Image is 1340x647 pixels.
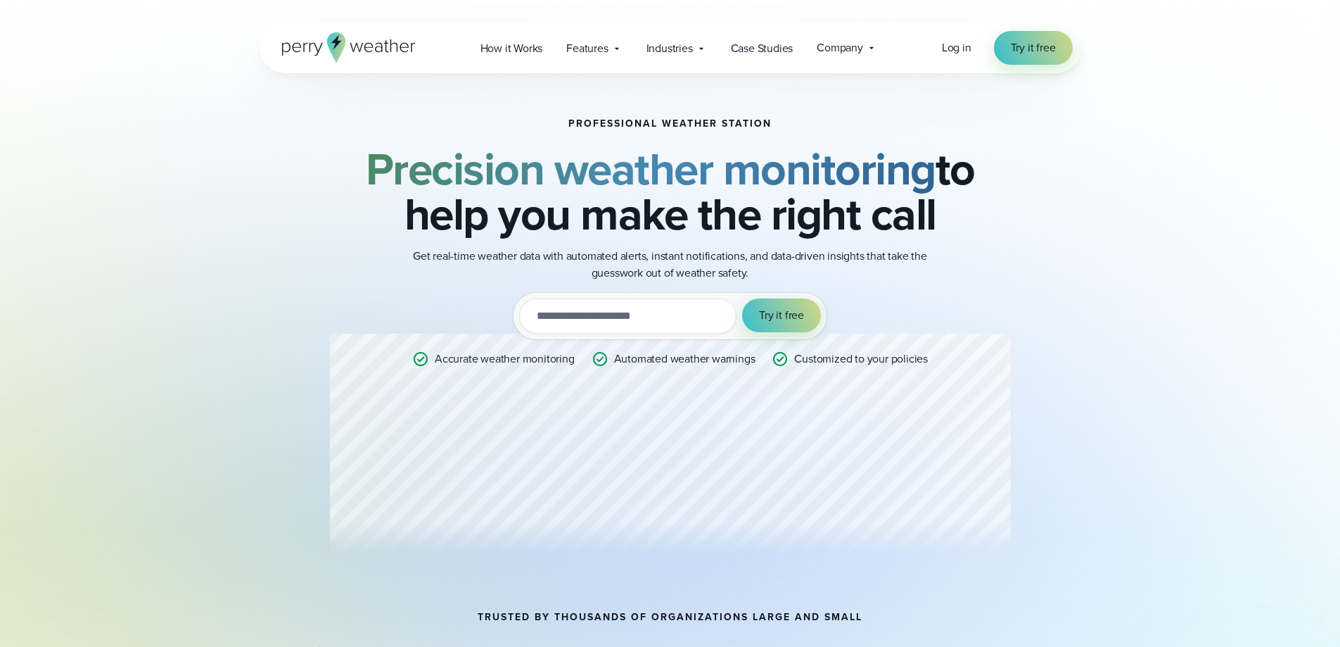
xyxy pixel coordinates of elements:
[566,40,608,57] span: Features
[480,40,543,57] span: How it Works
[742,299,821,332] button: Try it free
[731,40,793,57] span: Case Studies
[759,307,804,324] span: Try it free
[478,612,862,623] h2: TRUSTED BY THOUSANDS OF ORGANIZATIONS LARGE AND SMALL
[330,146,1011,237] h2: to help you make the right call
[568,118,772,130] h1: Professional Weather Station
[994,31,1073,65] a: Try it free
[942,39,971,56] a: Log in
[719,34,805,63] a: Case Studies
[389,248,952,282] p: Get real-time weather data with automated alerts, instant notifications, and data-driven insights...
[435,351,575,368] p: Accurate weather monitoring
[794,351,928,368] p: Customized to your policies
[646,40,693,57] span: Industries
[614,351,755,368] p: Automated weather warnings
[817,39,863,56] span: Company
[1011,39,1056,56] span: Try it free
[468,34,555,63] a: How it Works
[366,136,936,202] strong: Precision weather monitoring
